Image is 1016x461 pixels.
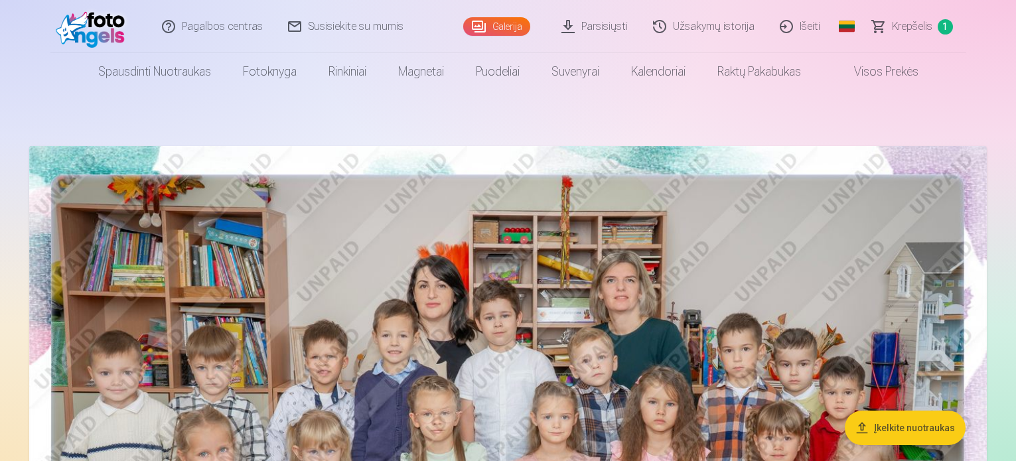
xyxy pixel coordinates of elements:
[817,53,934,90] a: Visos prekės
[938,19,953,34] span: 1
[313,53,382,90] a: Rinkiniai
[615,53,701,90] a: Kalendoriai
[56,5,132,48] img: /fa2
[82,53,227,90] a: Spausdinti nuotraukas
[227,53,313,90] a: Fotoknyga
[463,17,530,36] a: Galerija
[701,53,817,90] a: Raktų pakabukas
[536,53,615,90] a: Suvenyrai
[892,19,932,34] span: Krepšelis
[460,53,536,90] a: Puodeliai
[845,411,966,445] button: Įkelkite nuotraukas
[382,53,460,90] a: Magnetai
